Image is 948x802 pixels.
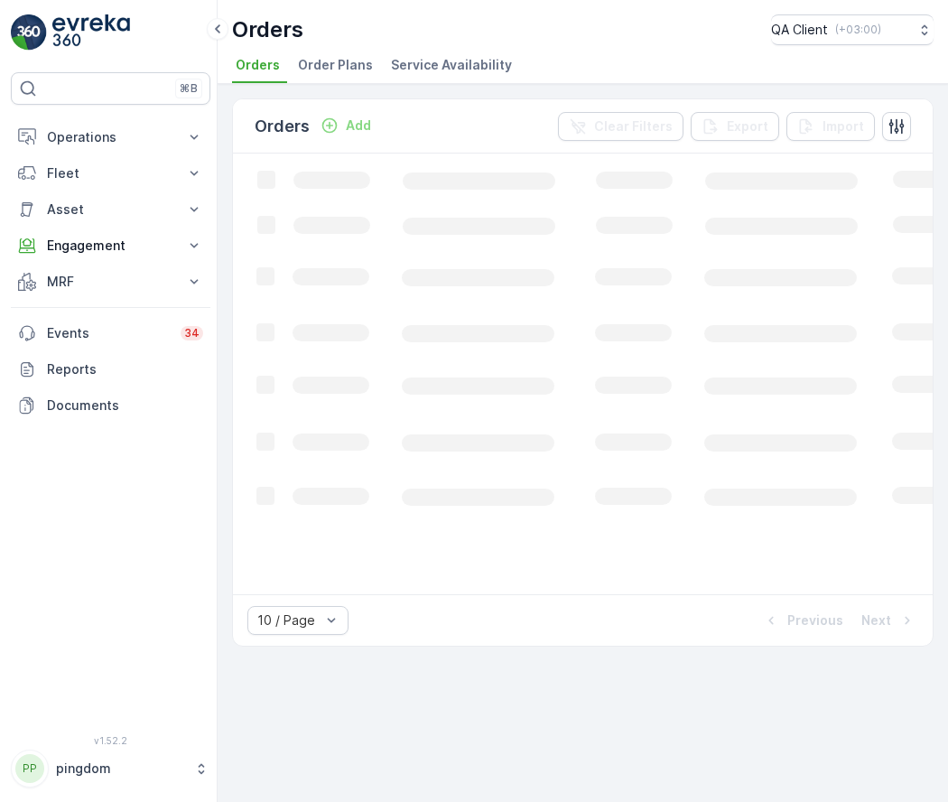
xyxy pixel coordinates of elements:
[11,14,47,51] img: logo
[787,611,843,629] p: Previous
[11,264,210,300] button: MRF
[255,114,310,139] p: Orders
[860,610,918,631] button: Next
[823,117,864,135] p: Import
[47,273,174,291] p: MRF
[11,315,210,351] a: Events34
[11,155,210,191] button: Fleet
[56,760,185,778] p: pingdom
[11,228,210,264] button: Engagement
[11,387,210,424] a: Documents
[594,117,673,135] p: Clear Filters
[391,56,512,74] span: Service Availability
[232,15,303,44] p: Orders
[11,119,210,155] button: Operations
[835,23,881,37] p: ( +03:00 )
[11,351,210,387] a: Reports
[47,200,174,219] p: Asset
[11,735,210,746] span: v 1.52.2
[313,115,378,136] button: Add
[15,754,44,783] div: PP
[11,191,210,228] button: Asset
[52,14,130,51] img: logo_light-DOdMpM7g.png
[47,396,203,415] p: Documents
[771,14,934,45] button: QA Client(+03:00)
[691,112,779,141] button: Export
[760,610,845,631] button: Previous
[47,128,174,146] p: Operations
[47,324,170,342] p: Events
[861,611,891,629] p: Next
[47,164,174,182] p: Fleet
[558,112,683,141] button: Clear Filters
[47,360,203,378] p: Reports
[771,21,828,39] p: QA Client
[727,117,768,135] p: Export
[236,56,280,74] span: Orders
[346,117,371,135] p: Add
[47,237,174,255] p: Engagement
[786,112,875,141] button: Import
[184,326,200,340] p: 34
[180,81,198,96] p: ⌘B
[11,750,210,788] button: PPpingdom
[298,56,373,74] span: Order Plans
